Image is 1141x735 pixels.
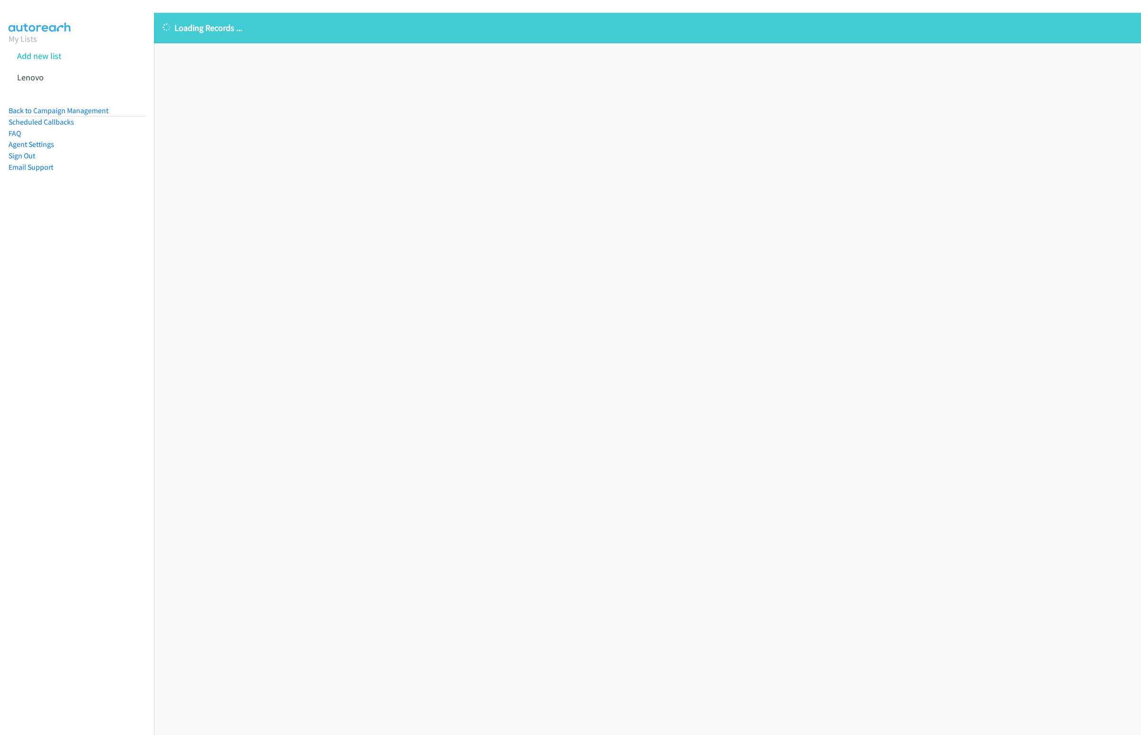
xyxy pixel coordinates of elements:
[17,72,44,83] a: Lenovo
[9,106,108,115] a: Back to Campaign Management
[9,117,74,126] a: Scheduled Callbacks
[9,140,54,149] a: Agent Settings
[163,21,1132,34] p: Loading Records ...
[17,50,61,61] a: Add new list
[9,129,21,138] a: FAQ
[9,163,53,172] a: Email Support
[9,151,35,160] a: Sign Out
[9,33,37,44] a: My Lists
